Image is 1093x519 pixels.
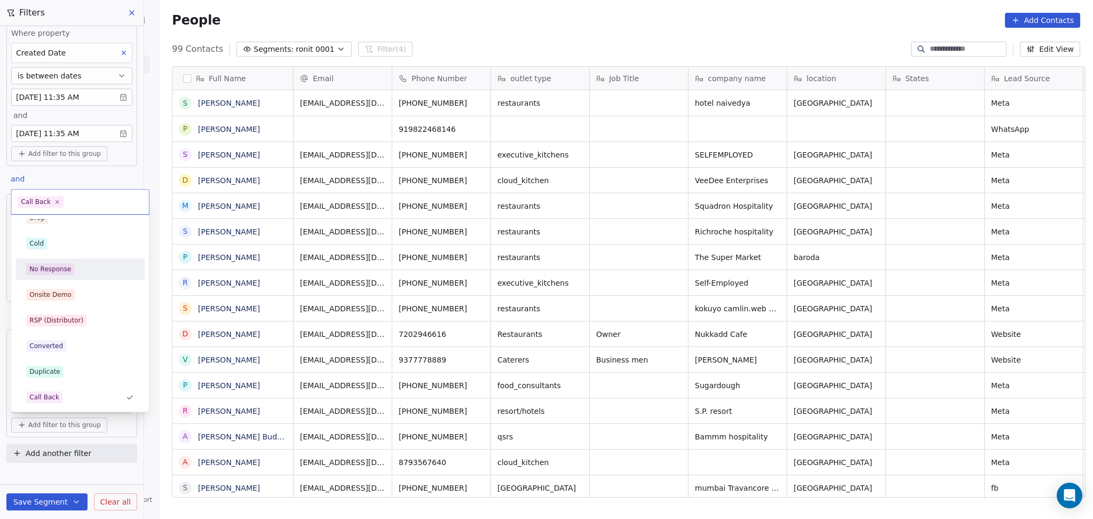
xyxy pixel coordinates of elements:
div: RSP (Distributor) [29,316,83,325]
div: Converted [29,341,63,351]
div: No Response [29,264,71,274]
div: Call Back [29,392,59,402]
div: Drop [29,213,45,223]
div: Onsite Demo [29,290,72,300]
div: Duplicate [29,367,60,376]
div: Cold [29,239,44,248]
div: Call Back [21,197,51,207]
